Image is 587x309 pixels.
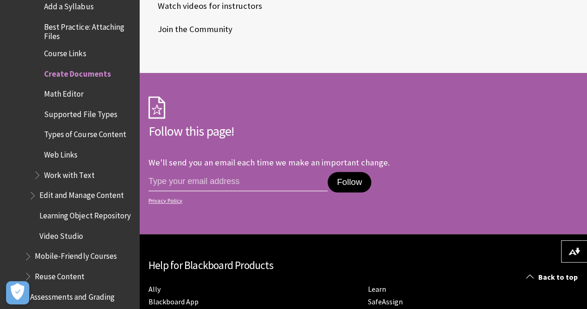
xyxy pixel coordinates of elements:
[44,167,94,180] span: Work with Text
[39,228,83,241] span: Video Studio
[148,197,424,204] a: Privacy Policy
[368,297,403,307] a: SafeAssign
[328,172,371,192] button: Follow
[35,269,84,281] span: Reuse Content
[148,121,427,141] h2: Follow this page!
[44,147,77,159] span: Web Links
[39,208,130,220] span: Learning Object Repository
[44,127,126,139] span: Types of Course Content
[39,188,123,200] span: Edit and Manage Content
[44,86,84,99] span: Math Editor
[148,157,390,168] p: We'll send you an email each time we make an important change.
[44,106,117,119] span: Supported File Types
[44,66,110,79] span: Create Documents
[519,269,587,286] a: Back to top
[44,46,86,58] span: Course Links
[148,22,232,36] span: Join the Community
[148,297,199,307] a: Blackboard App
[148,22,234,36] a: Join the Community
[6,281,29,304] button: Open Preferences
[30,289,114,302] span: Assessments and Grading
[368,284,386,294] a: Learn
[44,19,133,41] span: Best Practice: Attaching Files
[148,172,328,191] input: email address
[148,257,578,274] h2: Help for Blackboard Products
[148,284,161,294] a: Ally
[148,96,165,119] img: Subscription Icon
[35,249,116,261] span: Mobile-Friendly Courses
